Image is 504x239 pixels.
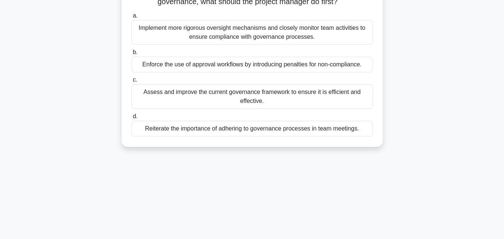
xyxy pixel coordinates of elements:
[131,20,373,45] div: Implement more rigorous oversight mechanisms and closely monitor team activities to ensure compli...
[133,49,138,55] span: b.
[131,84,373,109] div: Assess and improve the current governance framework to ensure it is efficient and effective.
[133,12,138,19] span: a.
[133,76,137,83] span: c.
[131,121,373,136] div: Reiterate the importance of adhering to governance processes in team meetings.
[131,57,373,72] div: Enforce the use of approval workflows by introducing penalties for non-compliance.
[133,113,138,119] span: d.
